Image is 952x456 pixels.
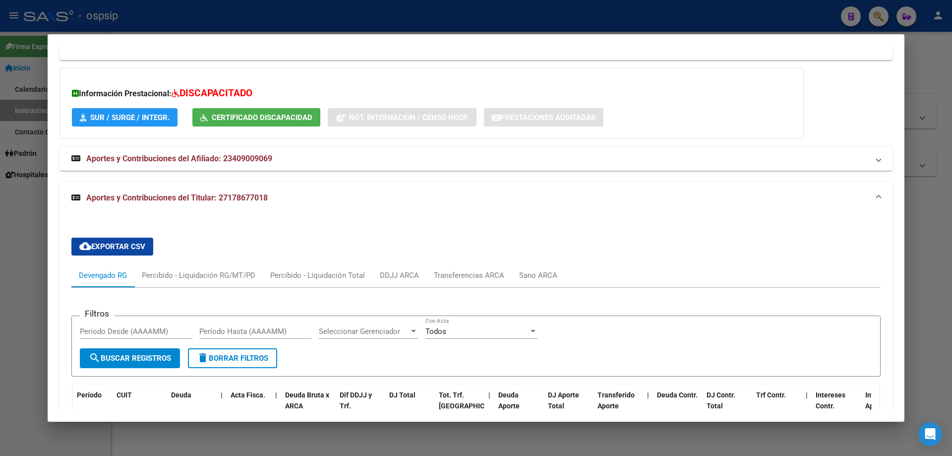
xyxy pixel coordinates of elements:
[197,354,268,363] span: Borrar Filtros
[336,385,385,428] datatable-header-cell: Dif DDJJ y Trf.
[544,385,594,428] datatable-header-cell: DJ Aporte Total
[80,348,180,368] button: Buscar Registros
[328,108,476,127] button: Not. Internacion / Censo Hosp.
[657,391,698,399] span: Deuda Contr.
[389,391,416,399] span: DJ Total
[653,385,703,428] datatable-header-cell: Deuda Contr.
[806,391,808,399] span: |
[71,238,153,256] button: Exportar CSV
[498,391,520,410] span: Deuda Aporte
[434,270,504,281] div: Transferencias ARCA
[319,327,409,336] span: Seleccionar Gerenciador
[519,270,557,281] div: Sano ARCA
[270,270,365,281] div: Percibido - Liquidación Total
[435,385,484,428] datatable-header-cell: Tot. Trf. Bruto
[231,391,265,399] span: Acta Fisca.
[227,385,271,428] datatable-header-cell: Acta Fisca.
[59,182,892,214] mat-expansion-panel-header: Aportes y Contribuciones del Titular: 27178677018
[271,385,281,428] datatable-header-cell: |
[89,354,171,363] span: Buscar Registros
[77,391,102,399] span: Período
[802,385,812,428] datatable-header-cell: |
[340,391,372,410] span: Dif DDJJ y Trf.
[79,240,91,252] mat-icon: cloud_download
[90,113,170,122] span: SUR / SURGE / INTEGR.
[752,385,802,428] datatable-header-cell: Trf Contr.
[484,108,603,127] button: Prestaciones Auditadas
[484,385,494,428] datatable-header-cell: |
[212,113,312,122] span: Certificado Discapacidad
[703,385,752,428] datatable-header-cell: DJ Contr. Total
[89,352,101,364] mat-icon: search
[548,391,579,410] span: DJ Aporte Total
[59,147,892,171] mat-expansion-panel-header: Aportes y Contribuciones del Afiliado: 23409009069
[217,385,227,428] datatable-header-cell: |
[142,270,255,281] div: Percibido - Liquidación RG/MT/PD
[192,108,320,127] button: Certificado Discapacidad
[113,385,167,428] datatable-header-cell: CUIT
[439,391,506,410] span: Tot. Trf. [GEOGRAPHIC_DATA]
[73,385,113,428] datatable-header-cell: Período
[86,154,272,163] span: Aportes y Contribuciones del Afiliado: 23409009069
[188,348,277,368] button: Borrar Filtros
[86,193,268,202] span: Aportes y Contribuciones del Titular: 27178677018
[861,385,911,428] datatable-header-cell: Intereses Aporte
[816,391,845,410] span: Intereses Contr.
[79,242,145,251] span: Exportar CSV
[167,385,217,428] datatable-header-cell: Deuda
[707,391,735,410] span: DJ Contr. Total
[594,385,643,428] datatable-header-cell: Transferido Aporte
[281,385,336,428] datatable-header-cell: Deuda Bruta x ARCA
[865,391,895,410] span: Intereses Aporte
[385,385,435,428] datatable-header-cell: DJ Total
[275,391,277,399] span: |
[812,385,861,428] datatable-header-cell: Intereses Contr.
[494,385,544,428] datatable-header-cell: Deuda Aporte
[488,391,490,399] span: |
[597,391,635,410] span: Transferido Aporte
[197,352,209,364] mat-icon: delete
[349,113,469,122] span: Not. Internacion / Censo Hosp.
[918,422,942,446] div: Open Intercom Messenger
[221,391,223,399] span: |
[179,87,252,99] span: DISCAPACITADO
[285,391,329,410] span: Deuda Bruta x ARCA
[72,86,791,101] h3: Información Prestacional:
[756,391,786,399] span: Trf Contr.
[643,385,653,428] datatable-header-cell: |
[425,327,446,336] span: Todos
[647,391,649,399] span: |
[171,391,191,399] span: Deuda
[500,113,595,122] span: Prestaciones Auditadas
[72,108,178,127] button: SUR / SURGE / INTEGR.
[79,270,127,281] div: Devengado RG
[117,391,132,399] span: CUIT
[380,270,419,281] div: DDJJ ARCA
[80,308,114,319] h3: Filtros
